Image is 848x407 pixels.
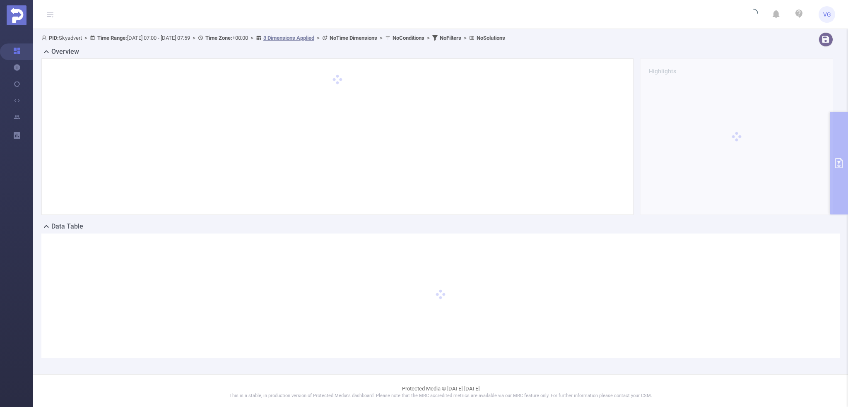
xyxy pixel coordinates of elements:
span: Skyadvert [DATE] 07:00 - [DATE] 07:59 +00:00 [41,35,505,41]
i: icon: user [41,35,49,41]
img: Protected Media [7,5,26,25]
span: > [424,35,432,41]
i: icon: loading [748,9,758,20]
h2: Overview [51,47,79,57]
b: Time Zone: [205,35,232,41]
span: > [314,35,322,41]
span: > [377,35,385,41]
span: > [190,35,198,41]
b: No Time Dimensions [330,35,377,41]
b: Time Range: [97,35,127,41]
u: 3 Dimensions Applied [263,35,314,41]
b: PID: [49,35,59,41]
span: > [248,35,256,41]
h2: Data Table [51,222,83,231]
b: No Solutions [477,35,505,41]
b: No Conditions [393,35,424,41]
span: > [82,35,90,41]
b: No Filters [440,35,461,41]
span: > [461,35,469,41]
p: This is a stable, in production version of Protected Media's dashboard. Please note that the MRC ... [54,393,827,400]
span: VG [823,6,831,23]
